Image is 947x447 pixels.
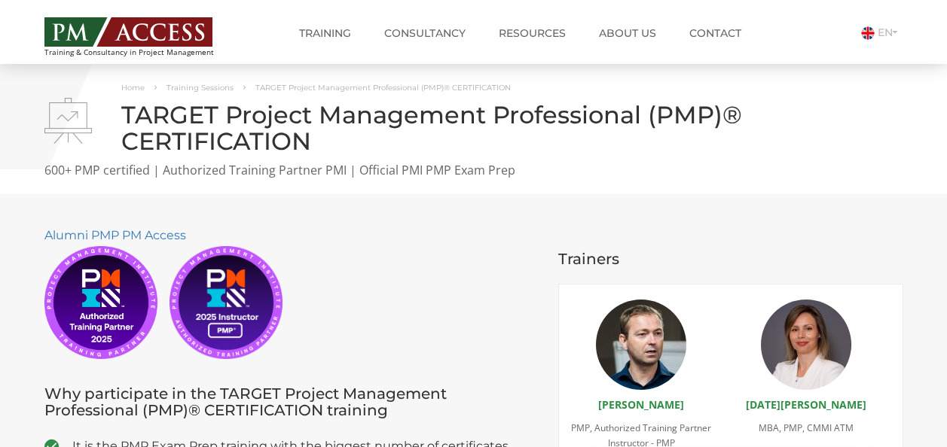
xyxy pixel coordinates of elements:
[166,83,234,93] a: Training Sessions
[44,17,212,47] img: PM ACCESS - Echipa traineri si consultanti certificati PMP: Narciss Popescu, Mihai Olaru, Monica ...
[588,18,667,48] a: About us
[558,251,903,267] h3: Trainers
[598,397,684,412] a: [PERSON_NAME]
[861,26,903,39] a: EN
[121,83,145,93] a: Home
[759,421,854,434] span: MBA, PMP, CMMI ATM
[44,385,536,418] h3: Why participate in the TARGET Project Management Professional (PMP)® CERTIFICATION training
[44,228,186,242] a: Alumni PMP PM Access
[44,162,903,179] p: 600+ PMP certified | Authorized Training Partner PMI | Official PMI PMP Exam Prep
[44,98,92,144] img: TARGET Project Management Professional (PMP)® CERTIFICATION
[861,26,875,40] img: Engleza
[44,48,243,56] span: Training & Consultancy in Project Management
[288,18,362,48] a: Training
[678,18,753,48] a: Contact
[44,102,903,154] h1: TARGET Project Management Professional (PMP)® CERTIFICATION
[255,83,511,93] span: TARGET Project Management Professional (PMP)® CERTIFICATION
[487,18,577,48] a: Resources
[44,13,243,56] a: Training & Consultancy in Project Management
[746,397,866,412] a: [DATE][PERSON_NAME]
[373,18,477,48] a: Consultancy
